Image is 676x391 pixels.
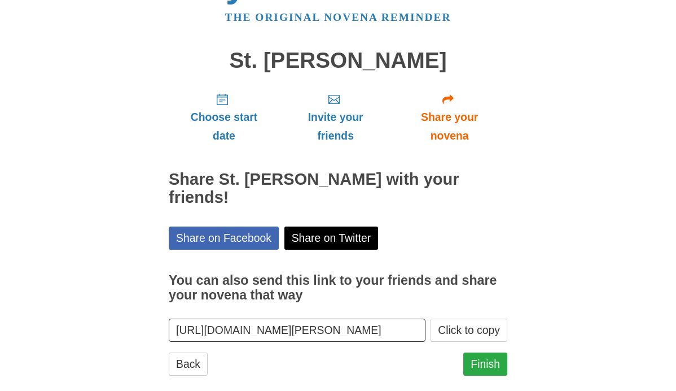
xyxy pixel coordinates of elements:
a: The original novena reminder [225,11,451,23]
a: Invite your friends [279,84,392,151]
span: Invite your friends [291,108,380,145]
a: Choose start date [169,84,279,151]
button: Click to copy [431,319,507,342]
a: Finish [463,353,507,376]
h3: You can also send this link to your friends and share your novena that way [169,273,507,302]
a: Back [169,353,208,376]
a: Share on Twitter [284,227,379,250]
span: Share your novena [403,108,496,145]
a: Share your novena [392,84,507,151]
a: Share on Facebook [169,227,279,250]
span: Choose start date [180,108,268,145]
h1: St. [PERSON_NAME] [169,49,507,73]
h2: Share St. [PERSON_NAME] with your friends! [169,171,507,207]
